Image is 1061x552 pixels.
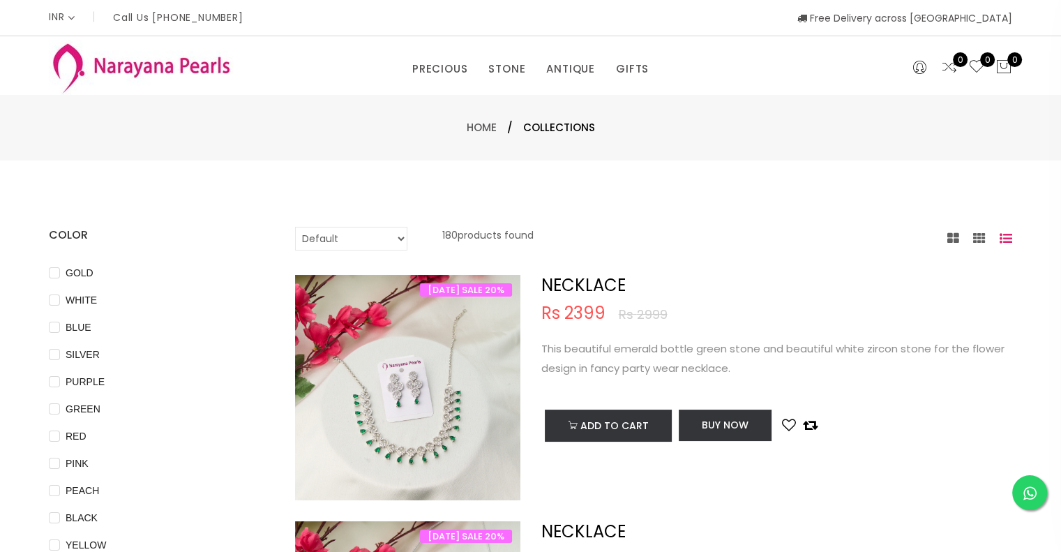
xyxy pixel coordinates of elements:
button: 0 [995,59,1012,77]
span: BLUE [60,320,97,335]
p: This beautiful emerald bottle green stone and beautiful white zircon stone for the flower design ... [541,339,1013,378]
a: GIFTS [616,59,649,80]
span: PURPLE [60,374,110,389]
span: GREEN [60,401,106,417]
a: ANTIQUE [546,59,595,80]
span: PINK [60,456,94,471]
span: GOLD [60,265,99,281]
a: NECKLACE [541,274,626,297]
a: 0 [968,59,985,77]
span: SILVER [60,347,105,362]
span: [DATE] SALE 20% [420,283,512,297]
h4: COLOR [49,227,253,244]
span: Rs 2399 [541,305,605,322]
span: / [507,119,513,136]
span: Collections [523,119,595,136]
a: PRECIOUS [412,59,467,80]
span: [DATE] SALE 20% [420,530,512,543]
a: 0 [941,59,958,77]
span: Free Delivery across [GEOGRAPHIC_DATA] [797,11,1012,25]
p: Call Us [PHONE_NUMBER] [113,13,243,22]
button: Buy Now [679,410,772,441]
button: Add to wishlist [782,417,796,433]
span: 0 [1007,52,1022,67]
a: NECKLACE [541,520,626,543]
p: 180 products found [442,227,534,251]
span: BLACK [60,510,103,525]
span: 0 [953,52,968,67]
a: Home [467,120,497,135]
span: RED [60,428,92,444]
span: 0 [980,52,995,67]
button: Add to cart [545,410,672,442]
a: STONE [488,59,525,80]
span: Rs 2999 [619,308,668,321]
span: WHITE [60,292,103,308]
span: PEACH [60,483,105,498]
button: Add to compare [803,417,818,433]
